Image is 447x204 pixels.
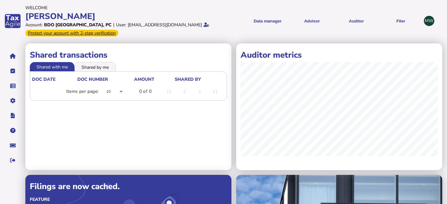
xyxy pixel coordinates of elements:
[32,76,77,82] div: doc date
[6,79,19,92] button: Data manager
[381,13,421,29] button: Filer
[25,5,222,11] div: Welcome
[25,22,42,28] div: Account:
[292,13,332,29] button: Shows a dropdown of VAT Advisor options
[134,76,174,82] div: Amount
[248,13,288,29] button: Shows a dropdown of Data manager options
[6,154,19,167] button: Sign out
[128,22,202,28] div: [EMAIL_ADDRESS][DOMAIN_NAME]
[139,88,152,95] div: 0 of 0
[25,11,222,22] div: [PERSON_NAME]
[77,76,133,82] div: doc number
[6,94,19,107] button: Manage settings
[6,49,19,63] button: Home
[175,76,201,82] div: shared by
[30,196,227,202] div: Feature
[30,62,74,71] li: Shared with me
[6,64,19,78] button: Tasks
[225,13,421,29] menu: navigate products
[30,49,227,61] h1: Shared transactions
[74,62,116,71] li: Shared by me
[30,181,227,192] div: Filings are now cached.
[25,30,118,36] div: From Oct 1, 2025, 2-step verification will be required to login. Set it up now...
[241,49,438,61] h1: Auditor metrics
[6,139,19,152] button: Raise a support ticket
[44,22,112,28] div: BDO [GEOGRAPHIC_DATA], PC
[175,76,224,82] div: shared by
[6,124,19,137] button: Help pages
[32,76,55,82] div: doc date
[116,22,126,28] div: User:
[204,22,209,27] i: Email verified
[113,22,114,28] div: |
[336,13,376,29] button: Auditor
[134,76,154,82] div: Amount
[424,16,434,26] div: Profile settings
[66,88,99,95] div: Items per page:
[6,109,19,122] button: Developer hub links
[77,76,108,82] div: doc number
